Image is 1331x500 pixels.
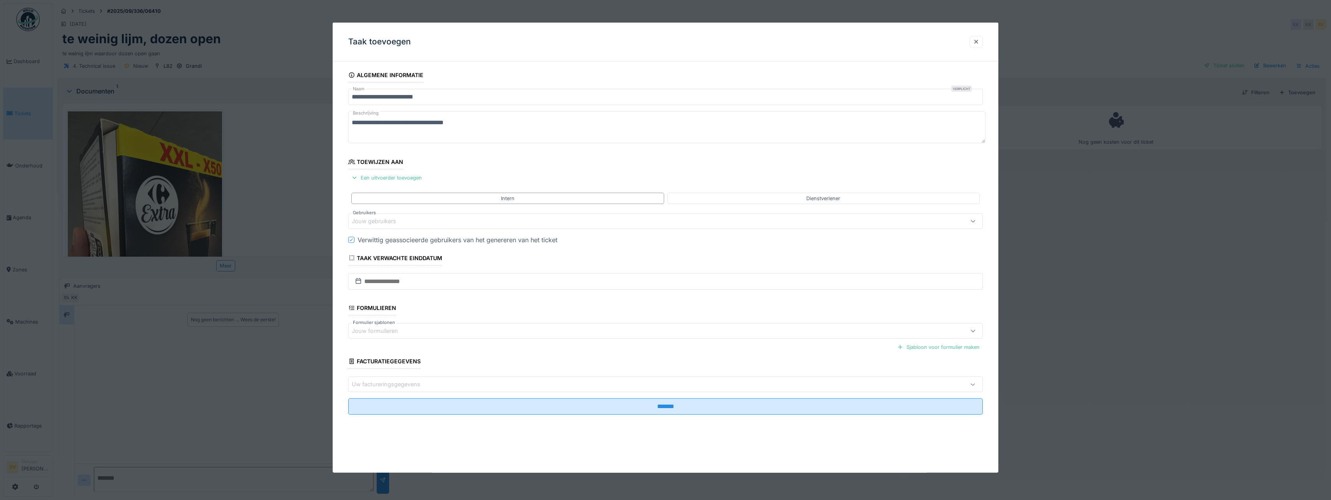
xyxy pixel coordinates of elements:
div: Jouw formulieren [352,327,409,335]
div: Jouw gebruikers [352,217,407,225]
label: Beschrijving [351,108,380,118]
label: Gebruikers [351,210,377,216]
div: Sjabloon voor formulier maken [894,342,983,352]
div: Toewijzen aan [348,156,403,169]
div: Facturatiegegevens [348,356,421,369]
h3: Taak toevoegen [348,37,411,47]
div: Algemene informatie [348,69,423,83]
div: Verplicht [951,86,972,92]
div: Een uitvoerder toevoegen [348,173,425,183]
div: Uw factureringsgegevens [352,380,431,389]
div: Intern [501,194,515,202]
label: Formulier sjablonen [351,319,397,326]
div: Taak verwachte einddatum [348,252,442,266]
label: Naam [351,86,366,92]
div: Verwittig geassocieerde gebruikers van het genereren van het ticket [358,235,557,245]
div: Formulieren [348,302,396,315]
div: Dienstverlener [806,194,840,202]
